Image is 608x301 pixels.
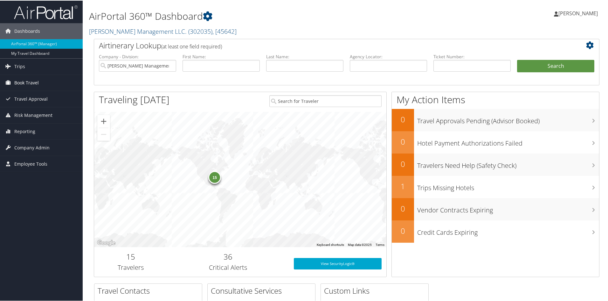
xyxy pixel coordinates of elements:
[211,285,315,296] h2: Consultative Services
[98,285,202,296] h2: Travel Contacts
[392,225,414,236] h2: 0
[14,4,78,19] img: airportal-logo.png
[417,202,599,214] h3: Vendor Contracts Expiring
[392,175,599,197] a: 1Trips Missing Hotels
[517,59,594,72] button: Search
[376,242,384,246] a: Terms (opens in new tab)
[208,170,221,183] div: 15
[392,108,599,131] a: 0Travel Approvals Pending (Advisor Booked)
[558,9,598,16] span: [PERSON_NAME]
[14,90,48,106] span: Travel Approval
[392,131,599,153] a: 0Hotel Payment Authorizations Failed
[161,42,222,49] span: (at least one field required)
[99,262,162,271] h3: Travelers
[392,158,414,169] h2: 0
[14,139,50,155] span: Company Admin
[14,123,35,139] span: Reporting
[183,53,260,59] label: First Name:
[350,53,427,59] label: Agency Locator:
[392,153,599,175] a: 0Travelers Need Help (Safety Check)
[294,257,382,269] a: View SecurityLogic®
[14,155,47,171] span: Employee Tools
[172,262,284,271] h3: Critical Alerts
[212,26,237,35] span: , [ 45642 ]
[433,53,511,59] label: Ticket Number:
[89,26,237,35] a: [PERSON_NAME] Management LLC.
[99,92,169,106] h1: Traveling [DATE]
[324,285,428,296] h2: Custom Links
[417,224,599,236] h3: Credit Cards Expiring
[348,242,372,246] span: Map data ©2025
[97,114,110,127] button: Zoom in
[392,203,414,213] h2: 0
[96,238,117,247] a: Open this area in Google Maps (opens a new window)
[14,107,52,123] span: Risk Management
[188,26,212,35] span: ( 302035 )
[417,135,599,147] h3: Hotel Payment Authorizations Failed
[14,23,40,39] span: Dashboards
[392,220,599,242] a: 0Credit Cards Expiring
[89,9,432,22] h1: AirPortal 360™ Dashboard
[266,53,343,59] label: Last Name:
[392,136,414,147] h2: 0
[392,92,599,106] h1: My Action Items
[417,180,599,192] h3: Trips Missing Hotels
[99,53,176,59] label: Company - Division:
[172,251,284,262] h2: 36
[392,197,599,220] a: 0Vendor Contracts Expiring
[96,238,117,247] img: Google
[392,180,414,191] h2: 1
[99,251,162,262] h2: 15
[269,95,382,106] input: Search for Traveler
[99,39,552,50] h2: Airtinerary Lookup
[317,242,344,247] button: Keyboard shortcuts
[554,3,604,22] a: [PERSON_NAME]
[14,74,39,90] span: Book Travel
[97,127,110,140] button: Zoom out
[14,58,25,74] span: Trips
[417,157,599,169] h3: Travelers Need Help (Safety Check)
[417,113,599,125] h3: Travel Approvals Pending (Advisor Booked)
[392,113,414,124] h2: 0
